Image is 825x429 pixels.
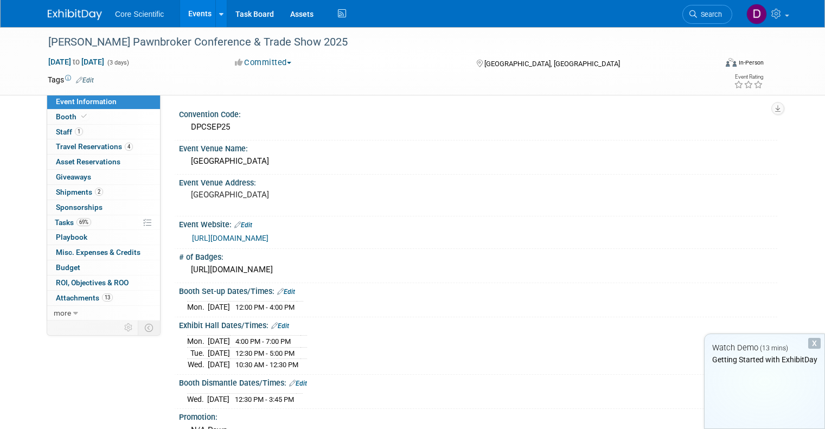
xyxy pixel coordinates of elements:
[726,58,737,67] img: Format-Inperson.png
[76,76,94,84] a: Edit
[231,57,296,68] button: Committed
[125,143,133,151] span: 4
[734,74,763,80] div: Event Rating
[705,354,824,365] div: Getting Started with ExhibitDay
[47,230,160,245] a: Playbook
[48,74,94,85] td: Tags
[47,185,160,200] a: Shipments2
[56,97,117,106] span: Event Information
[47,215,160,230] a: Tasks69%
[235,349,295,357] span: 12:30 PM - 5:00 PM
[179,375,777,389] div: Booth Dismantle Dates/Times:
[56,203,103,212] span: Sponsorships
[234,221,252,229] a: Edit
[208,336,230,348] td: [DATE]
[81,113,87,119] i: Booth reservation complete
[760,344,788,352] span: (13 mins)
[47,260,160,275] a: Budget
[187,393,207,405] td: Wed.
[682,5,732,24] a: Search
[235,395,294,404] span: 12:30 PM - 3:45 PM
[208,302,230,313] td: [DATE]
[47,110,160,124] a: Booth
[235,303,295,311] span: 12:00 PM - 4:00 PM
[47,155,160,169] a: Asset Reservations
[208,347,230,359] td: [DATE]
[187,261,769,278] div: [URL][DOMAIN_NAME]
[71,57,81,66] span: to
[179,216,777,230] div: Event Website:
[208,359,230,370] td: [DATE]
[47,306,160,321] a: more
[44,33,703,52] div: [PERSON_NAME] Pawnbroker Conference & Trade Show 2025
[56,127,83,136] span: Staff
[56,142,133,151] span: Travel Reservations
[187,302,208,313] td: Mon.
[56,157,120,166] span: Asset Reservations
[277,288,295,296] a: Edit
[56,278,129,287] span: ROI, Objectives & ROO
[207,393,229,405] td: [DATE]
[47,139,160,154] a: Travel Reservations4
[271,322,289,330] a: Edit
[119,321,138,335] td: Personalize Event Tab Strip
[289,380,307,387] a: Edit
[738,59,764,67] div: In-Person
[192,234,268,242] a: [URL][DOMAIN_NAME]
[48,9,102,20] img: ExhibitDay
[484,60,620,68] span: [GEOGRAPHIC_DATA], [GEOGRAPHIC_DATA]
[187,359,208,370] td: Wed.
[235,361,298,369] span: 10:30 AM - 12:30 PM
[191,190,417,200] pre: [GEOGRAPHIC_DATA]
[47,200,160,215] a: Sponsorships
[808,338,821,349] div: Dismiss
[54,309,71,317] span: more
[47,170,160,184] a: Giveaways
[47,276,160,290] a: ROI, Objectives & ROO
[179,249,777,262] div: # of Badges:
[187,119,769,136] div: DPCSEP25
[47,125,160,139] a: Staff1
[76,218,91,226] span: 69%
[56,188,103,196] span: Shipments
[48,57,105,67] span: [DATE] [DATE]
[746,4,767,24] img: Danielle Wiesemann
[56,172,91,181] span: Giveaways
[47,94,160,109] a: Event Information
[705,342,824,354] div: Watch Demo
[56,263,80,272] span: Budget
[138,321,161,335] td: Toggle Event Tabs
[55,218,91,227] span: Tasks
[115,10,164,18] span: Core Scientific
[75,127,83,136] span: 1
[102,293,113,302] span: 13
[187,336,208,348] td: Mon.
[179,106,777,120] div: Convention Code:
[658,56,764,73] div: Event Format
[56,233,87,241] span: Playbook
[179,140,777,154] div: Event Venue Name:
[179,283,777,297] div: Booth Set-up Dates/Times:
[47,291,160,305] a: Attachments13
[47,245,160,260] a: Misc. Expenses & Credits
[235,337,291,345] span: 4:00 PM - 7:00 PM
[179,175,777,188] div: Event Venue Address:
[187,153,769,170] div: [GEOGRAPHIC_DATA]
[179,409,777,422] div: Promotion:
[187,347,208,359] td: Tue.
[56,112,89,121] span: Booth
[95,188,103,196] span: 2
[56,293,113,302] span: Attachments
[179,317,777,331] div: Exhibit Hall Dates/Times:
[106,59,129,66] span: (3 days)
[56,248,140,257] span: Misc. Expenses & Credits
[697,10,722,18] span: Search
